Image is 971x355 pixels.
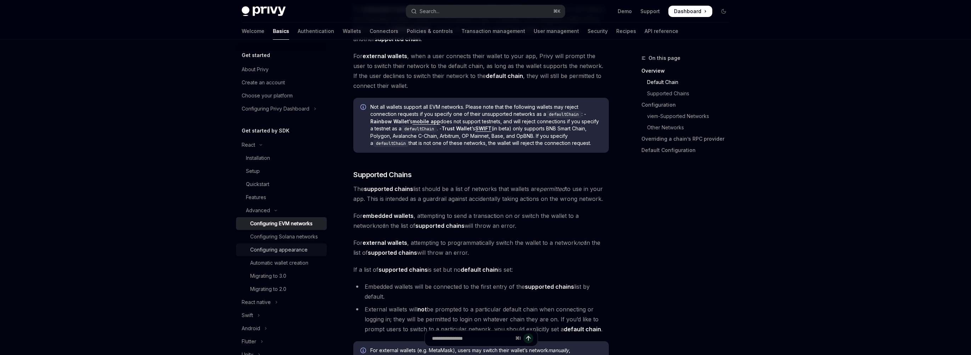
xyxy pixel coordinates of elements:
[461,23,525,40] a: Transaction management
[343,23,361,40] a: Wallets
[236,335,327,348] button: Toggle Flutter section
[370,118,409,124] strong: Rainbow Wallet
[641,99,735,111] a: Configuration
[407,23,453,40] a: Policies & controls
[363,239,407,246] strong: external wallets
[242,78,285,87] div: Create an account
[242,324,260,333] div: Android
[242,311,253,320] div: Swift
[546,111,582,118] code: defaultChain
[236,165,327,177] a: Setup
[412,118,440,125] a: mobile app
[442,125,472,131] strong: Trust Wallet
[363,52,407,60] strong: external wallets
[641,133,735,145] a: Overriding a chain’s RPC provider
[242,337,256,346] div: Flutter
[236,296,327,309] button: Toggle React native section
[432,331,512,346] input: Ask a question...
[363,212,414,219] strong: embedded wallets
[250,246,308,254] div: Configuring appearance
[246,193,266,202] div: Features
[553,9,561,14] span: ⌘ K
[242,23,264,40] a: Welcome
[236,283,327,295] a: Migrating to 2.0
[461,266,498,273] strong: default chain
[486,72,523,79] strong: default chain
[236,139,327,151] button: Toggle React section
[242,51,270,60] h5: Get started
[236,309,327,322] button: Toggle Swift section
[236,178,327,191] a: Quickstart
[523,333,533,343] button: Send message
[640,8,660,15] a: Support
[641,122,735,133] a: Other Networks
[540,185,565,192] em: permitted
[417,306,427,313] strong: not
[246,154,270,162] div: Installation
[641,65,735,77] a: Overview
[641,77,735,88] a: Default Chain
[242,105,309,113] div: Configuring Privy Dashboard
[236,63,327,76] a: About Privy
[250,259,308,267] div: Automatic wallet creation
[641,88,735,99] a: Supported Chains
[402,125,437,133] code: defaultChain
[250,285,286,293] div: Migrating to 2.0
[370,23,398,40] a: Connectors
[378,266,428,273] strong: supported chains
[242,65,269,74] div: About Privy
[368,249,417,256] strong: supported chains
[645,23,678,40] a: API reference
[360,104,367,111] svg: Info
[475,125,492,132] a: SWIFT
[250,232,318,241] div: Configuring Solana networks
[370,103,602,147] span: Not all wallets support all EVM networks. Please note that the following wallets may reject conne...
[616,23,636,40] a: Recipes
[415,222,465,229] strong: supported chains
[236,204,327,217] button: Toggle Advanced section
[588,23,608,40] a: Security
[250,272,286,280] div: Migrating to 3.0
[242,126,290,135] h5: Get started by SDK
[236,322,327,335] button: Toggle Android section
[273,23,289,40] a: Basics
[236,257,327,269] a: Automatic wallet creation
[353,211,609,231] span: For , attempting to send a transaction on or switch the wallet to a network in the list of will t...
[420,7,439,16] div: Search...
[674,8,701,15] span: Dashboard
[353,184,609,204] span: The list should be a list of networks that wallets are to use in your app. This is intended as a ...
[242,91,293,100] div: Choose your platform
[373,140,409,147] code: defaultChain
[353,238,609,258] span: For , attempting to programmatically switch the wallet to a network in the list of will throw an ...
[242,6,286,16] img: dark logo
[353,282,609,302] li: Embedded wallets will be connected to the first entry of the list by default.
[353,51,609,91] span: For , when a user connects their wallet to your app, Privy will prompt the user to switch their n...
[525,283,574,290] strong: supported chains
[236,102,327,115] button: Toggle Configuring Privy Dashboard section
[376,222,384,229] em: not
[236,191,327,204] a: Features
[236,76,327,89] a: Create an account
[564,326,601,333] strong: default chain
[246,167,260,175] div: Setup
[236,217,327,230] a: Configuring EVM networks
[250,219,313,228] div: Configuring EVM networks
[242,141,255,149] div: React
[246,180,269,188] div: Quickstart
[406,5,565,18] button: Open search
[364,185,413,192] strong: supported chains
[534,23,579,40] a: User management
[641,111,735,122] a: viem-Supported Networks
[353,170,411,180] span: Supported Chains
[298,23,334,40] a: Authentication
[236,243,327,256] a: Configuring appearance
[242,298,271,306] div: React native
[668,6,712,17] a: Dashboard
[246,206,270,215] div: Advanced
[649,54,680,62] span: On this page
[353,265,609,275] span: If a list of is set but no is set:
[236,230,327,243] a: Configuring Solana networks
[461,266,498,274] a: default chain
[236,89,327,102] a: Choose your platform
[236,152,327,164] a: Installation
